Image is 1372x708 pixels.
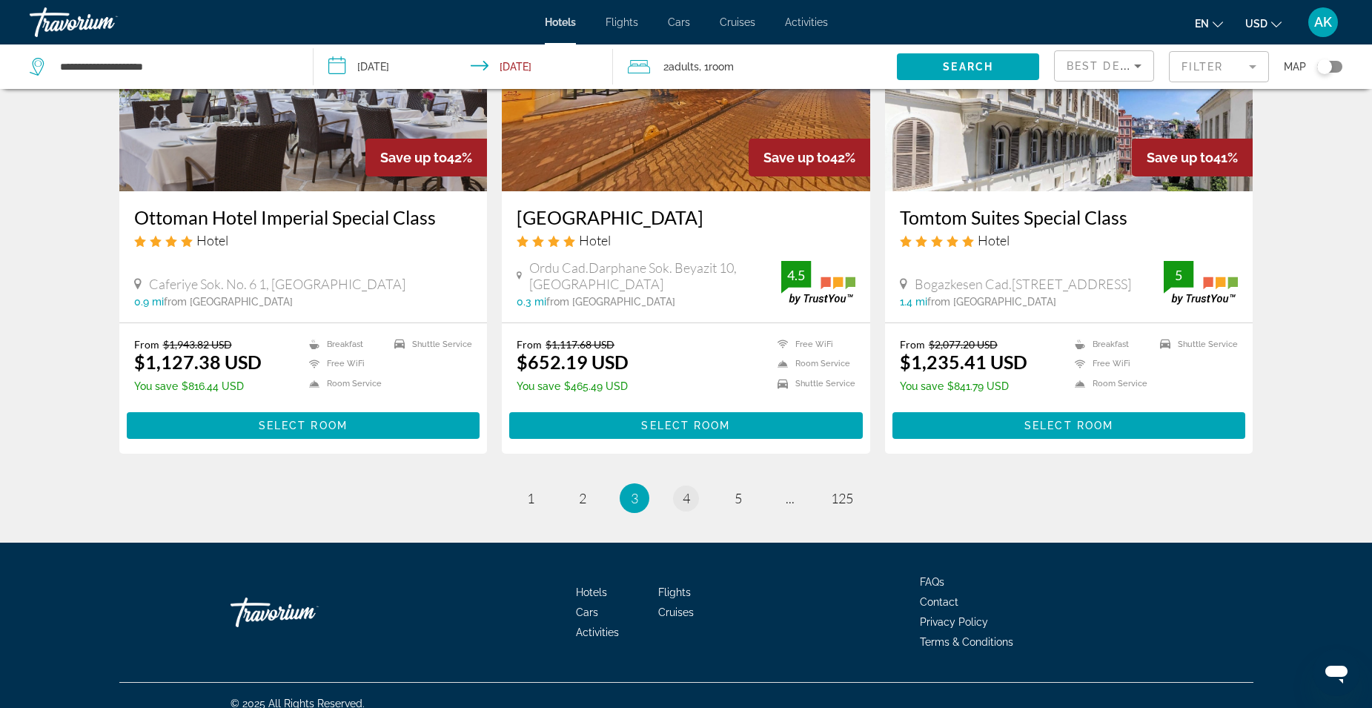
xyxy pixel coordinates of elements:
div: 5 star Hotel [900,232,1239,248]
iframe: Кнопка запуска окна обмена сообщениями [1313,649,1360,696]
div: 41% [1132,139,1253,176]
a: FAQs [920,576,944,588]
span: from [GEOGRAPHIC_DATA] [546,296,675,308]
span: 2 [579,490,586,506]
span: en [1195,18,1209,30]
span: AK [1314,15,1332,30]
span: You save [900,380,944,392]
span: Room [709,61,734,73]
span: Save up to [380,150,447,165]
a: Travorium [231,590,379,635]
del: $1,117.68 USD [546,338,614,351]
p: $841.79 USD [900,380,1027,392]
li: Room Service [302,377,387,390]
span: Bogazkesen Cad.[STREET_ADDRESS] [915,276,1131,292]
span: Map [1284,56,1306,77]
span: from [GEOGRAPHIC_DATA] [164,296,293,308]
button: Select Room [892,412,1246,439]
button: Select Room [509,412,863,439]
span: Caferiye Sok. No. 6 1, [GEOGRAPHIC_DATA] [149,276,405,292]
span: from [GEOGRAPHIC_DATA] [927,296,1056,308]
span: Select Room [259,420,348,431]
span: 3 [631,490,638,506]
span: Terms & Conditions [920,636,1013,648]
p: $816.44 USD [134,380,262,392]
span: ... [786,490,795,506]
button: User Menu [1304,7,1342,38]
button: Check-in date: Apr 19, 2026 Check-out date: Apr 25, 2026 [314,44,612,89]
button: Toggle map [1306,60,1342,73]
span: Flights [606,16,638,28]
span: Search [943,61,993,73]
h3: Ottoman Hotel Imperial Special Class [134,206,473,228]
button: Travelers: 2 adults, 0 children [613,44,897,89]
a: Select Room [509,415,863,431]
a: Cruises [720,16,755,28]
a: Activities [785,16,828,28]
a: Hotels [545,16,576,28]
div: 4 star Hotel [517,232,855,248]
span: Save up to [763,150,830,165]
span: Hotel [978,232,1010,248]
span: From [517,338,542,351]
span: Hotel [196,232,228,248]
a: Select Room [127,415,480,431]
div: 4 star Hotel [134,232,473,248]
a: Contact [920,596,958,608]
span: You save [517,380,560,392]
div: 42% [749,139,870,176]
span: From [900,338,925,351]
a: [GEOGRAPHIC_DATA] [517,206,855,228]
a: Hotels [576,586,607,598]
span: 5 [735,490,742,506]
li: Shuttle Service [770,377,855,390]
p: $465.49 USD [517,380,629,392]
span: 4 [683,490,690,506]
a: Privacy Policy [920,616,988,628]
a: Cars [668,16,690,28]
div: 42% [365,139,487,176]
span: Hotel [579,232,611,248]
li: Shuttle Service [387,338,472,351]
span: USD [1245,18,1267,30]
span: From [134,338,159,351]
span: 1 [527,490,534,506]
span: Ordu Cad.Darphane Sok. Beyazit 10, [GEOGRAPHIC_DATA] [529,259,781,292]
button: Change language [1195,13,1223,34]
span: , 1 [699,56,734,77]
span: 1.4 mi [900,296,927,308]
mat-select: Sort by [1067,57,1141,75]
a: Travorium [30,3,178,42]
li: Room Service [1067,377,1153,390]
span: 0.9 mi [134,296,164,308]
a: Cars [576,606,598,618]
a: Flights [658,586,691,598]
span: 0.3 mi [517,296,546,308]
li: Free WiFi [770,338,855,351]
a: Activities [576,626,619,638]
span: Select Room [641,420,730,431]
div: 4.5 [781,266,811,284]
li: Free WiFi [302,358,387,371]
ins: $1,235.41 USD [900,351,1027,373]
a: Select Room [892,415,1246,431]
del: $1,943.82 USD [163,338,232,351]
ins: $652.19 USD [517,351,629,373]
span: 125 [831,490,853,506]
span: Adults [669,61,699,73]
nav: Pagination [119,483,1253,513]
a: Cruises [658,606,694,618]
button: Filter [1169,50,1269,83]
